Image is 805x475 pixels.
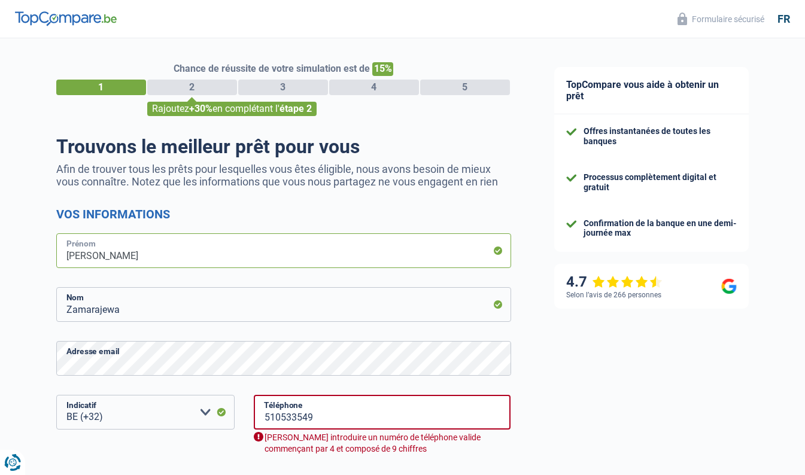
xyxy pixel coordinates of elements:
button: Formulaire sécurisé [670,9,771,29]
span: 15% [372,62,393,76]
div: TopCompare vous aide à obtenir un prêt [554,67,749,114]
div: [PERSON_NAME] introduire un numéro de téléphone valide commençant par 4 et composé de 9 chiffres [254,432,511,455]
div: Processus complètement digital et gratuit [584,172,737,193]
span: +30% [189,103,212,114]
p: Afin de trouver tous les prêts pour lesquelles vous êtes éligible, nous avons besoin de mieux vou... [56,163,511,188]
div: Confirmation de la banque en une demi-journée max [584,218,737,239]
div: 4 [329,80,419,95]
span: étape 2 [280,103,312,114]
div: Selon l’avis de 266 personnes [566,291,661,299]
div: 1 [56,80,146,95]
div: 4.7 [566,273,663,291]
div: 2 [147,80,237,95]
div: fr [777,13,790,26]
span: Chance de réussite de votre simulation est de [174,63,370,74]
h2: Vos informations [56,207,511,221]
div: Offres instantanées de toutes les banques [584,126,737,147]
div: 5 [420,80,510,95]
input: 401020304 [254,395,511,430]
img: TopCompare Logo [15,11,117,26]
div: 3 [238,80,328,95]
div: Rajoutez en complétant l' [147,102,317,116]
h1: Trouvons le meilleur prêt pour vous [56,135,511,158]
